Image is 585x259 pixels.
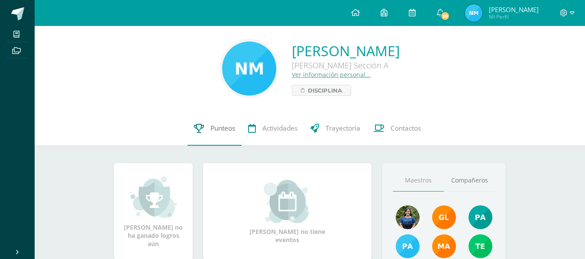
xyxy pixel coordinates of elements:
[469,234,492,258] img: f478d08ad3f1f0ce51b70bf43961b330.png
[308,85,342,96] span: Disciplina
[444,169,495,192] a: Compañeros
[469,205,492,229] img: 40c28ce654064086a0d3fb3093eec86e.png
[292,60,400,70] div: [PERSON_NAME] Sección A
[222,42,276,96] img: bb472f226e2a401a796571ede2f82089.png
[489,5,539,14] span: [PERSON_NAME]
[264,180,311,223] img: event_small.png
[440,11,450,21] span: 39
[432,234,456,258] img: 560278503d4ca08c21e9c7cd40ba0529.png
[489,13,539,20] span: Mi Perfil
[432,205,456,229] img: 895b5ece1ed178905445368d61b5ce67.png
[393,169,444,192] a: Maestros
[242,111,304,146] a: Actividades
[130,176,177,219] img: achievement_small.png
[367,111,427,146] a: Contactos
[292,70,371,79] a: Ver información personal...
[123,176,184,248] div: [PERSON_NAME] no ha ganado logros aún
[187,111,242,146] a: Punteos
[210,124,235,133] span: Punteos
[396,234,420,258] img: d0514ac6eaaedef5318872dd8b40be23.png
[244,180,331,244] div: [PERSON_NAME] no tiene eventos
[465,4,482,22] img: 1873438405914e768c422af73e4c8058.png
[326,124,360,133] span: Trayectoria
[292,42,400,60] a: [PERSON_NAME]
[262,124,297,133] span: Actividades
[304,111,367,146] a: Trayectoria
[391,124,421,133] span: Contactos
[292,85,351,96] a: Disciplina
[396,205,420,229] img: ea1e021c45f4b6377b2c1f7d95b2b569.png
